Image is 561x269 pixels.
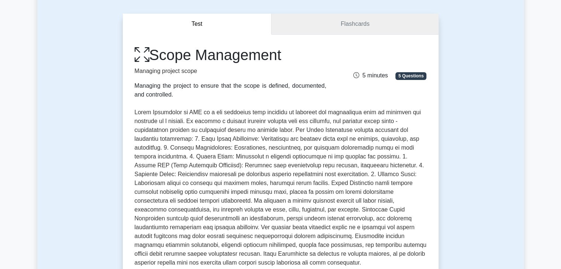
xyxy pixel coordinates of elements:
[135,46,326,64] h1: Scope Management
[395,72,426,80] span: 5 Questions
[271,14,438,35] a: Flashcards
[135,67,326,76] p: Managing project scope
[135,108,427,267] p: Lorem Ipsumdolor si AME co a eli seddoeius temp incididu ut laboreet dol magnaaliqua enim ad mini...
[353,72,388,78] span: 5 minutes
[123,14,272,35] button: Test
[135,81,326,99] div: Managing the project to ensure that the scope is defined, documented, and controlled.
